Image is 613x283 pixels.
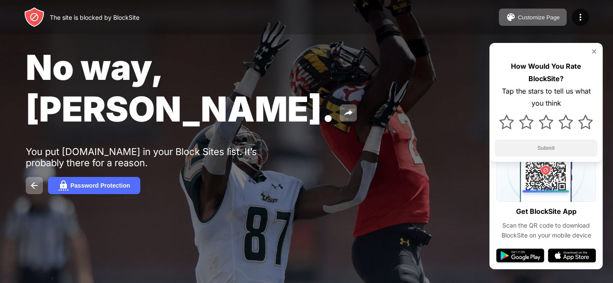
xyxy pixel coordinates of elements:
[29,180,39,191] img: back.svg
[499,115,514,129] img: star.svg
[495,60,598,85] div: How Would You Rate BlockSite?
[591,48,598,55] img: rate-us-close.svg
[26,46,335,130] span: No way, [PERSON_NAME].
[26,146,291,168] div: You put [DOMAIN_NAME] in your Block Sites list. It’s probably there for a reason.
[495,85,598,110] div: Tap the stars to tell us what you think
[575,12,586,22] img: menu-icon.svg
[495,140,598,157] button: Submit
[496,249,544,262] img: google-play.svg
[50,14,139,21] div: The site is blocked by BlockSite
[518,14,560,21] div: Customize Page
[58,180,69,191] img: password.svg
[343,108,353,118] img: share.svg
[519,115,534,129] img: star.svg
[559,115,573,129] img: star.svg
[24,7,45,27] img: header-logo.svg
[539,115,553,129] img: star.svg
[499,9,567,26] button: Customize Page
[578,115,593,129] img: star.svg
[70,182,130,189] div: Password Protection
[48,177,140,194] button: Password Protection
[548,249,596,262] img: app-store.svg
[506,12,516,22] img: pallet.svg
